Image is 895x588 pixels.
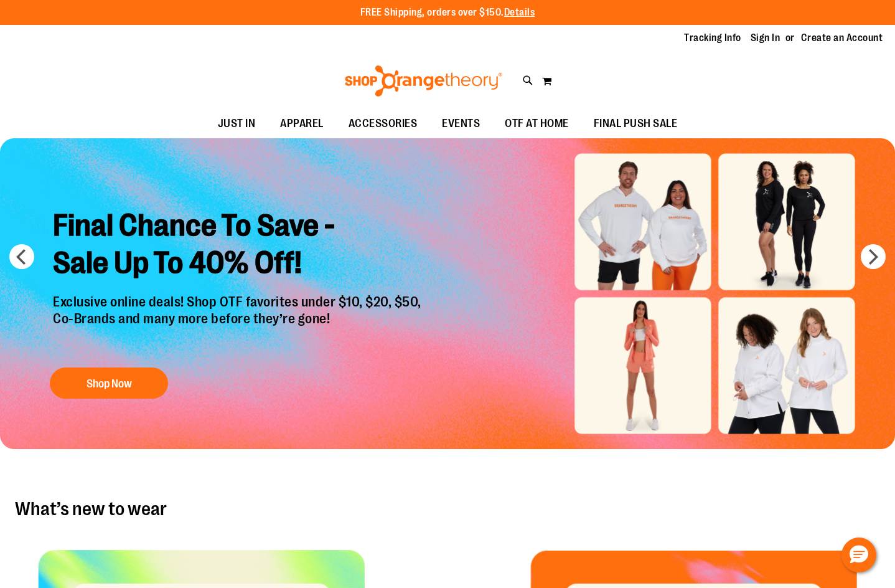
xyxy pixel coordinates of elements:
[343,65,504,97] img: Shop Orangetheory
[44,198,434,295] h2: Final Chance To Save - Sale Up To 40% Off!
[841,538,876,572] button: Hello, have a question? Let’s chat.
[492,110,581,138] a: OTF AT HOME
[44,198,434,405] a: Final Chance To Save -Sale Up To 40% Off! Exclusive online deals! Shop OTF favorites under $10, $...
[581,110,690,138] a: FINAL PUSH SALE
[504,7,535,18] a: Details
[801,31,883,45] a: Create an Account
[50,367,168,399] button: Shop Now
[205,110,268,138] a: JUST IN
[861,244,886,269] button: next
[349,110,418,138] span: ACCESSORIES
[360,6,535,20] p: FREE Shipping, orders over $150.
[336,110,430,138] a: ACCESSORIES
[9,244,34,269] button: prev
[594,110,678,138] span: FINAL PUSH SALE
[442,110,480,138] span: EVENTS
[218,110,256,138] span: JUST IN
[429,110,492,138] a: EVENTS
[44,295,434,356] p: Exclusive online deals! Shop OTF favorites under $10, $20, $50, Co-Brands and many more before th...
[280,110,324,138] span: APPAREL
[751,31,780,45] a: Sign In
[268,110,336,138] a: APPAREL
[684,31,741,45] a: Tracking Info
[505,110,569,138] span: OTF AT HOME
[15,499,880,519] h2: What’s new to wear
